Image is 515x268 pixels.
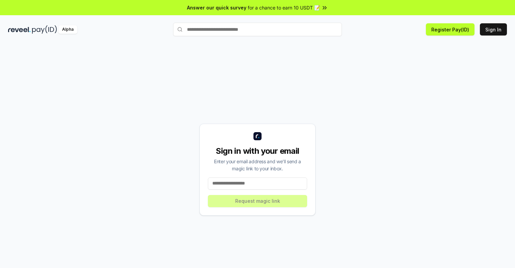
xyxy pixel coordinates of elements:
img: pay_id [32,25,57,34]
img: logo_small [253,132,262,140]
span: for a chance to earn 10 USDT 📝 [248,4,320,11]
div: Enter your email address and we’ll send a magic link to your inbox. [208,158,307,172]
span: Answer our quick survey [187,4,246,11]
div: Alpha [58,25,77,34]
button: Register Pay(ID) [426,23,475,35]
div: Sign in with your email [208,146,307,156]
button: Sign In [480,23,507,35]
img: reveel_dark [8,25,31,34]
